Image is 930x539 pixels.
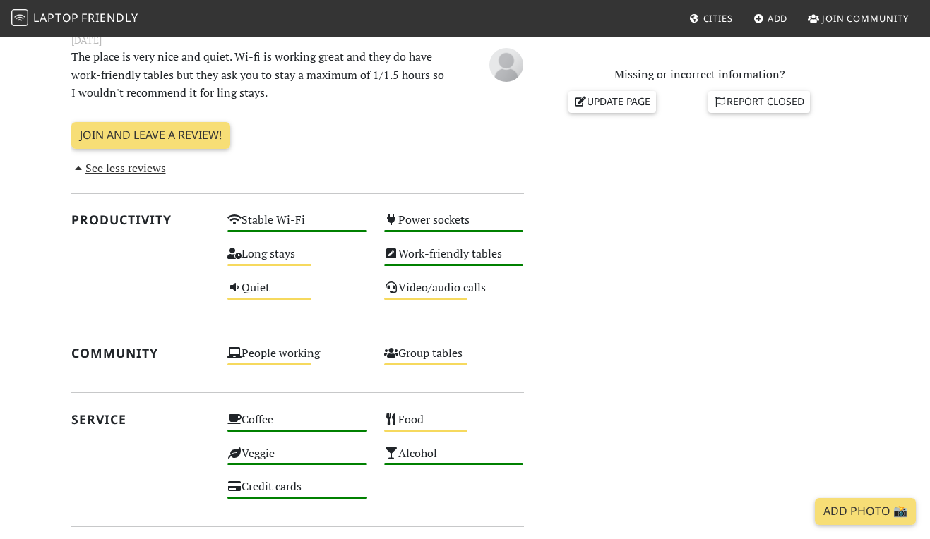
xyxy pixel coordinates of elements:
[11,6,138,31] a: LaptopFriendly LaptopFriendly
[376,343,532,377] div: Group tables
[71,212,211,227] h2: Productivity
[219,277,376,311] div: Quiet
[822,12,909,25] span: Join Community
[71,160,166,176] a: See less reviews
[219,443,376,477] div: Veggie
[708,91,810,112] a: Report closed
[489,56,523,71] span: Anonymous
[376,409,532,443] div: Food
[489,48,523,82] img: blank-535327c66bd565773addf3077783bbfce4b00ec00e9fd257753287c682c7fa38.png
[219,476,376,510] div: Credit cards
[71,346,211,361] h2: Community
[219,409,376,443] div: Coffee
[376,210,532,243] div: Power sockets
[71,122,230,149] a: Join and leave a review!
[219,243,376,277] div: Long stays
[33,10,79,25] span: Laptop
[802,6,914,31] a: Join Community
[376,277,532,311] div: Video/audio calls
[376,443,532,477] div: Alcohol
[63,32,532,48] small: [DATE]
[63,48,454,102] p: The place is very nice and quiet. Wi-fi is working great and they do have work-friendly tables bu...
[768,12,788,25] span: Add
[541,66,859,84] p: Missing or incorrect information?
[71,412,211,427] h2: Service
[376,243,532,277] div: Work-friendly tables
[703,12,733,25] span: Cities
[11,9,28,26] img: LaptopFriendly
[568,91,656,112] a: Update page
[219,210,376,243] div: Stable Wi-Fi
[684,6,739,31] a: Cities
[81,10,138,25] span: Friendly
[748,6,794,31] a: Add
[219,343,376,377] div: People working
